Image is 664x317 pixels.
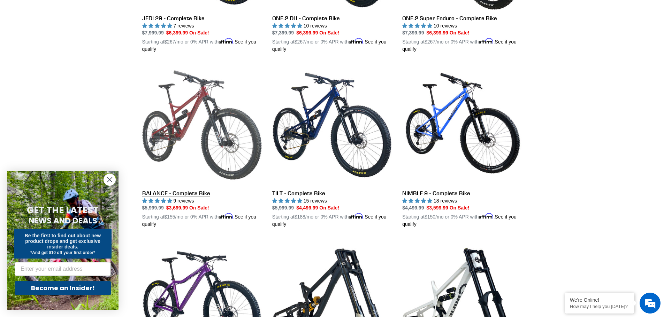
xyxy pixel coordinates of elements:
[47,39,128,48] div: Chat with us now
[29,215,97,226] span: NEWS AND DEALS
[570,297,629,303] div: We're Online!
[8,38,18,49] div: Navigation go back
[22,35,40,52] img: d_696896380_company_1647369064580_696896380
[114,3,131,20] div: Minimize live chat window
[15,281,111,295] button: Become an Insider!
[570,304,629,309] p: How may I help you today?
[15,262,111,276] input: Enter your email address
[3,190,133,214] textarea: Type your message and hit 'Enter'
[30,250,95,255] span: *And get $10 off your first order*
[25,233,101,249] span: Be the first to find out about new product drops and get exclusive insider deals.
[40,88,96,158] span: We're online!
[27,204,99,216] span: GET THE LATEST
[104,174,116,186] button: Close dialog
